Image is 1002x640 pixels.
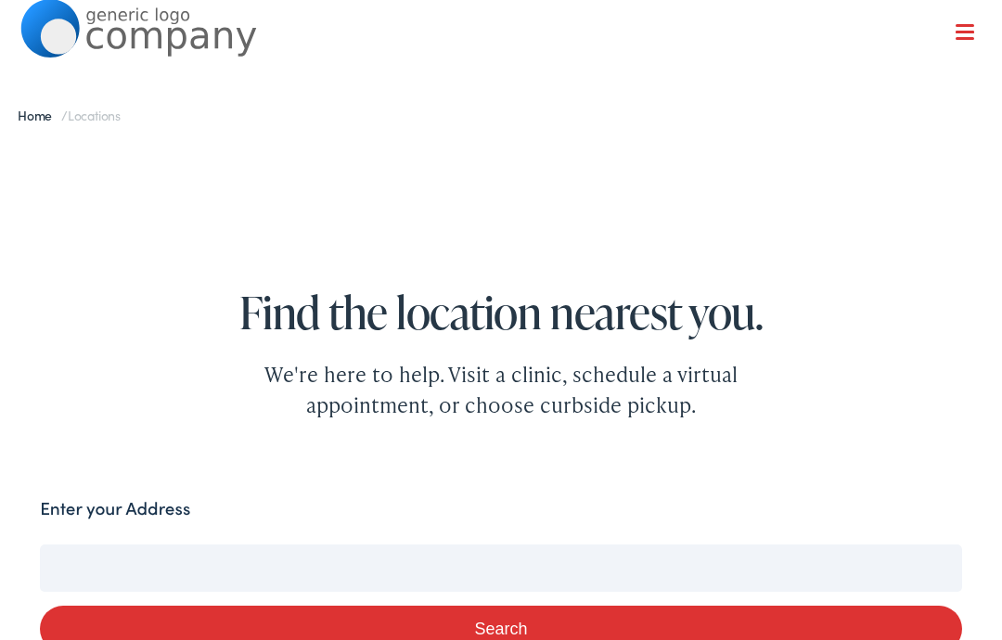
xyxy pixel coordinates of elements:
[40,544,962,591] input: Enter your address or zip code
[204,359,798,420] div: We're here to help. Visit a clinic, schedule a virtual appointment, or choose curbside pickup.
[18,106,121,124] span: /
[40,495,190,522] label: Enter your Address
[18,106,61,124] a: Home
[20,288,983,337] h1: Find the location nearest you.
[68,106,121,124] span: Locations
[34,74,983,113] a: What We Offer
